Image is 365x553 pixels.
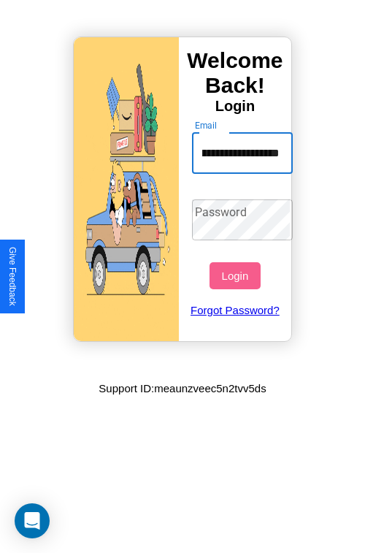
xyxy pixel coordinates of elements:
h4: Login [179,98,291,115]
p: Support ID: meaunzveec5n2tvv5ds [99,378,266,398]
h3: Welcome Back! [179,48,291,98]
div: Open Intercom Messenger [15,503,50,538]
div: Give Feedback [7,247,18,306]
img: gif [74,37,179,341]
button: Login [210,262,260,289]
a: Forgot Password? [185,289,286,331]
label: Email [195,119,218,131]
